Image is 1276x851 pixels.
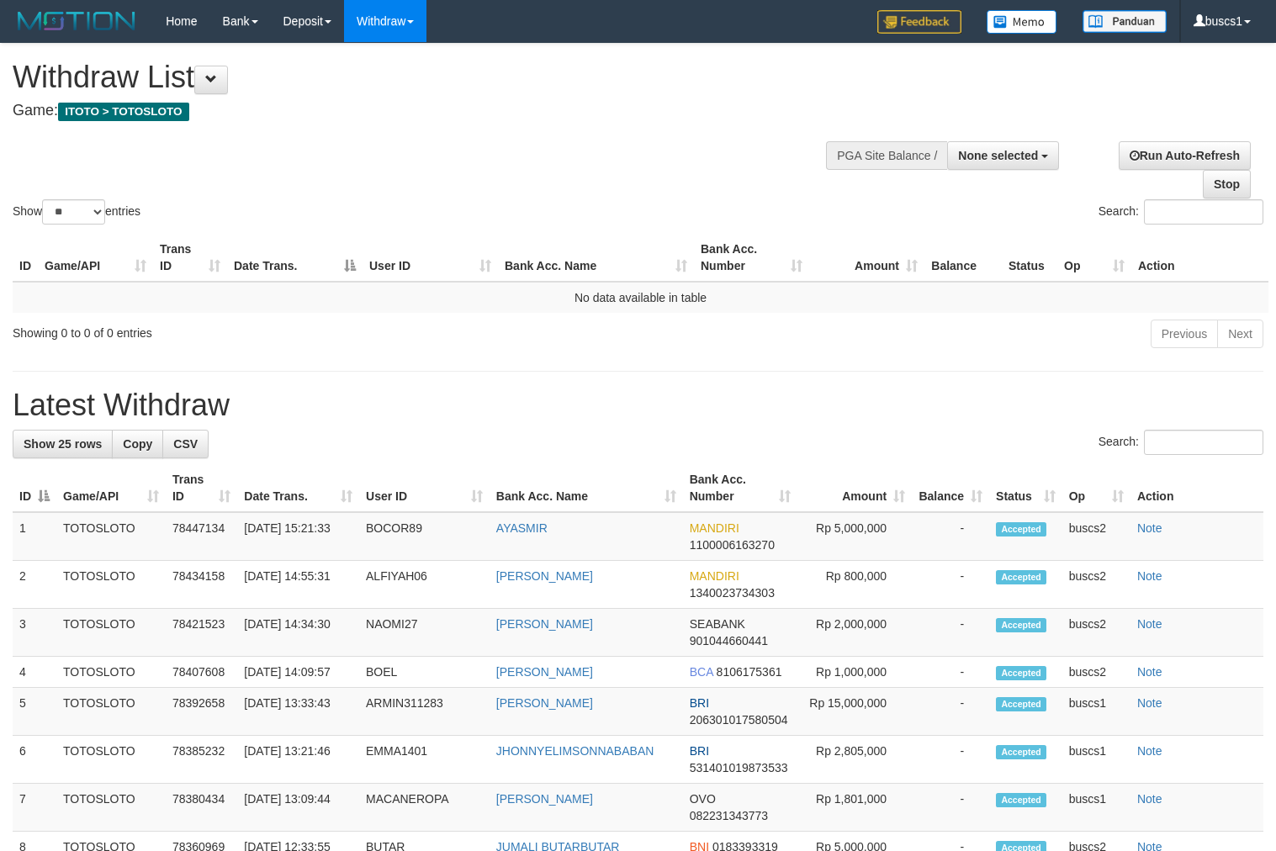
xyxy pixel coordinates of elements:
button: None selected [947,141,1059,170]
a: Stop [1203,170,1251,198]
td: buscs2 [1062,561,1130,609]
span: BRI [690,744,709,758]
img: panduan.png [1083,10,1167,33]
td: - [912,561,989,609]
span: Accepted [996,570,1046,584]
th: Status [1002,234,1057,282]
td: [DATE] 15:21:33 [237,512,359,561]
h4: Game: [13,103,834,119]
span: BCA [690,665,713,679]
img: Feedback.jpg [877,10,961,34]
input: Search: [1144,199,1263,225]
th: Action [1130,464,1263,512]
label: Search: [1099,199,1263,225]
td: 2 [13,561,56,609]
td: 3 [13,609,56,657]
td: BOEL [359,657,490,688]
td: [DATE] 13:33:43 [237,688,359,736]
th: Date Trans.: activate to sort column descending [227,234,363,282]
th: Balance: activate to sort column ascending [912,464,989,512]
td: [DATE] 13:09:44 [237,784,359,832]
td: Rp 2,805,000 [797,736,912,784]
th: Amount: activate to sort column ascending [797,464,912,512]
td: ARMIN311283 [359,688,490,736]
th: Bank Acc. Number: activate to sort column ascending [683,464,798,512]
td: [DATE] 14:55:31 [237,561,359,609]
td: [DATE] 14:34:30 [237,609,359,657]
a: [PERSON_NAME] [496,696,593,710]
span: OVO [690,792,716,806]
label: Show entries [13,199,140,225]
td: 78407608 [166,657,237,688]
th: ID [13,234,38,282]
td: 5 [13,688,56,736]
span: Copy 206301017580504 to clipboard [690,713,788,727]
td: EMMA1401 [359,736,490,784]
th: Action [1131,234,1268,282]
td: TOTOSLOTO [56,609,166,657]
img: Button%20Memo.svg [987,10,1057,34]
span: Accepted [996,697,1046,711]
a: Note [1137,792,1162,806]
td: buscs1 [1062,784,1130,832]
h1: Withdraw List [13,61,834,94]
span: ITOTO > TOTOSLOTO [58,103,189,121]
td: [DATE] 13:21:46 [237,736,359,784]
td: TOTOSLOTO [56,512,166,561]
th: Bank Acc. Number: activate to sort column ascending [694,234,809,282]
a: Run Auto-Refresh [1119,141,1251,170]
td: - [912,784,989,832]
td: buscs2 [1062,512,1130,561]
th: User ID: activate to sort column ascending [359,464,490,512]
td: ALFIYAH06 [359,561,490,609]
td: [DATE] 14:09:57 [237,657,359,688]
td: - [912,512,989,561]
a: Show 25 rows [13,430,113,458]
a: Note [1137,744,1162,758]
span: CSV [173,437,198,451]
span: Show 25 rows [24,437,102,451]
a: AYASMIR [496,521,548,535]
a: Next [1217,320,1263,348]
td: Rp 800,000 [797,561,912,609]
td: buscs2 [1062,609,1130,657]
span: MANDIRI [690,569,739,583]
td: No data available in table [13,282,1268,313]
span: Accepted [996,745,1046,759]
th: Trans ID: activate to sort column ascending [166,464,237,512]
th: Bank Acc. Name: activate to sort column ascending [490,464,683,512]
span: Accepted [996,666,1046,680]
span: Copy 531401019873533 to clipboard [690,761,788,774]
span: Copy 082231343773 to clipboard [690,809,768,822]
span: Copy 1100006163270 to clipboard [690,538,775,552]
td: 4 [13,657,56,688]
a: Copy [112,430,163,458]
span: MANDIRI [690,521,739,535]
th: Op: activate to sort column ascending [1057,234,1131,282]
a: Note [1137,521,1162,535]
td: 78385232 [166,736,237,784]
th: ID: activate to sort column descending [13,464,56,512]
td: MACANEROPA [359,784,490,832]
td: 78421523 [166,609,237,657]
td: TOTOSLOTO [56,688,166,736]
th: User ID: activate to sort column ascending [363,234,498,282]
th: Op: activate to sort column ascending [1062,464,1130,512]
td: TOTOSLOTO [56,657,166,688]
div: PGA Site Balance / [826,141,947,170]
span: Accepted [996,793,1046,807]
td: buscs1 [1062,736,1130,784]
a: [PERSON_NAME] [496,617,593,631]
td: Rp 15,000,000 [797,688,912,736]
td: 6 [13,736,56,784]
a: [PERSON_NAME] [496,792,593,806]
h1: Latest Withdraw [13,388,1263,422]
a: Note [1137,617,1162,631]
div: Showing 0 to 0 of 0 entries [13,318,519,341]
td: 1 [13,512,56,561]
td: Rp 1,000,000 [797,657,912,688]
a: CSV [162,430,209,458]
td: buscs1 [1062,688,1130,736]
td: 78447134 [166,512,237,561]
td: Rp 2,000,000 [797,609,912,657]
